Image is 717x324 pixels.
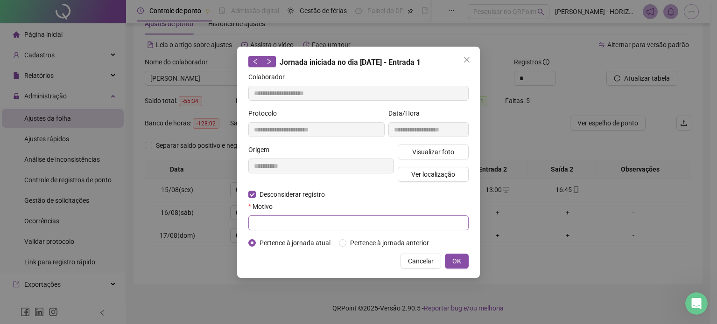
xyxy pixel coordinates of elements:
[411,169,455,179] span: Ver localização
[248,56,262,67] button: left
[412,147,454,157] span: Visualizar foto
[248,145,275,155] label: Origem
[256,238,334,248] span: Pertence à jornada atual
[262,56,276,67] button: right
[398,167,469,182] button: Ver localização
[452,256,461,266] span: OK
[266,58,272,65] span: right
[248,201,279,212] label: Motivo
[401,254,441,269] button: Cancelar
[445,254,469,269] button: OK
[256,189,329,200] span: Desconsiderar registro
[398,145,469,159] button: Visualizar foto
[346,238,433,248] span: Pertence à jornada anterior
[248,108,283,118] label: Protocolo
[463,56,471,63] span: close
[408,256,434,266] span: Cancelar
[248,72,291,82] label: Colaborador
[248,56,469,68] div: Jornada iniciada no dia [DATE] - Entrada 1
[459,52,474,67] button: Close
[388,108,426,118] label: Data/Hora
[685,292,708,315] iframe: Intercom live chat
[252,58,259,65] span: left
